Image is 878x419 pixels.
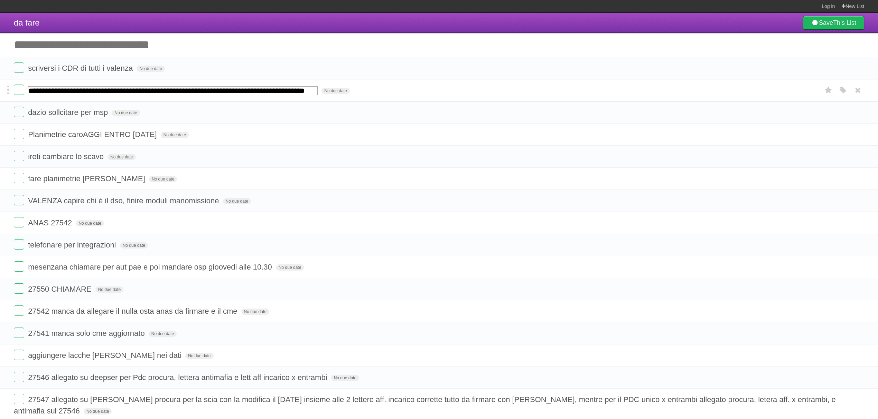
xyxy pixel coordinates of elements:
[149,331,177,337] span: No due date
[95,286,123,293] span: No due date
[28,174,147,183] span: fare planimetrie [PERSON_NAME]
[28,108,110,117] span: dazio sollcitare per msp
[76,220,104,226] span: No due date
[803,16,864,30] a: SaveThis List
[28,329,147,338] span: 27541 manca solo cme aggiornato
[28,152,105,161] span: ireti cambiare lo scavo
[14,395,836,415] span: 27547 allegato su [PERSON_NAME] procura per la scia con la modifica il [DATE] insieme alle 2 lett...
[223,198,251,204] span: No due date
[14,328,24,338] label: Done
[185,353,213,359] span: No due date
[28,373,329,382] span: 27546 allegato su deepser per Pdc procura, lettera antimafia e lett aff incarico x entrambi
[149,176,177,182] span: No due date
[14,283,24,294] label: Done
[137,66,165,72] span: No due date
[321,88,349,94] span: No due date
[161,132,189,138] span: No due date
[28,307,239,315] span: 27542 manca da allegare il nulla osta anas da firmare e il cme
[14,394,24,404] label: Done
[14,129,24,139] label: Done
[14,85,24,95] label: Done
[14,305,24,316] label: Done
[822,85,835,96] label: Star task
[14,261,24,272] label: Done
[14,350,24,360] label: Done
[112,110,140,116] span: No due date
[84,408,112,415] span: No due date
[14,239,24,250] label: Done
[108,154,136,160] span: No due date
[28,351,183,360] span: aggiungere lacche [PERSON_NAME] nei dati
[28,241,118,249] span: telefonare per integrazioni
[14,173,24,183] label: Done
[14,151,24,161] label: Done
[14,195,24,205] label: Done
[14,372,24,382] label: Done
[28,218,74,227] span: ANAS 27542
[14,18,40,27] span: da fare
[14,107,24,117] label: Done
[28,285,93,293] span: 27550 CHIAMARE
[14,62,24,73] label: Done
[276,264,304,271] span: No due date
[833,19,856,26] b: This List
[28,130,158,139] span: Planimetrie caroAGGI ENTRO [DATE]
[120,242,148,249] span: No due date
[28,196,221,205] span: VALENZA capire chi è il dso, finire moduli manomissione
[28,64,134,72] span: scriversi i CDR di tutti i valenza
[331,375,359,381] span: No due date
[241,309,269,315] span: No due date
[28,263,274,271] span: mesenzana chiamare per aut pae e poi mandare osp gioovedi alle 10.30
[14,217,24,227] label: Done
